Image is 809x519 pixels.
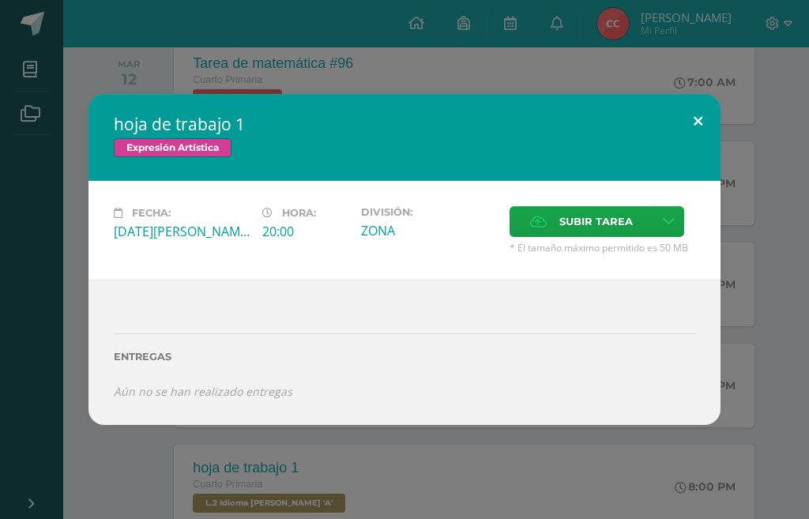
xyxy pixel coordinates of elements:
div: [DATE][PERSON_NAME] [114,223,250,240]
label: División: [361,206,497,218]
div: ZONA [361,222,497,239]
label: Entregas [114,351,695,363]
i: Aún no se han realizado entregas [114,384,292,399]
span: Subir tarea [559,207,633,236]
div: 20:00 [262,223,348,240]
span: Fecha: [132,207,171,219]
span: * El tamaño máximo permitido es 50 MB [510,241,695,254]
h2: hoja de trabajo 1 [114,113,695,135]
span: Hora: [282,207,316,219]
button: Close (Esc) [675,94,721,148]
span: Expresión Artística [114,138,231,157]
